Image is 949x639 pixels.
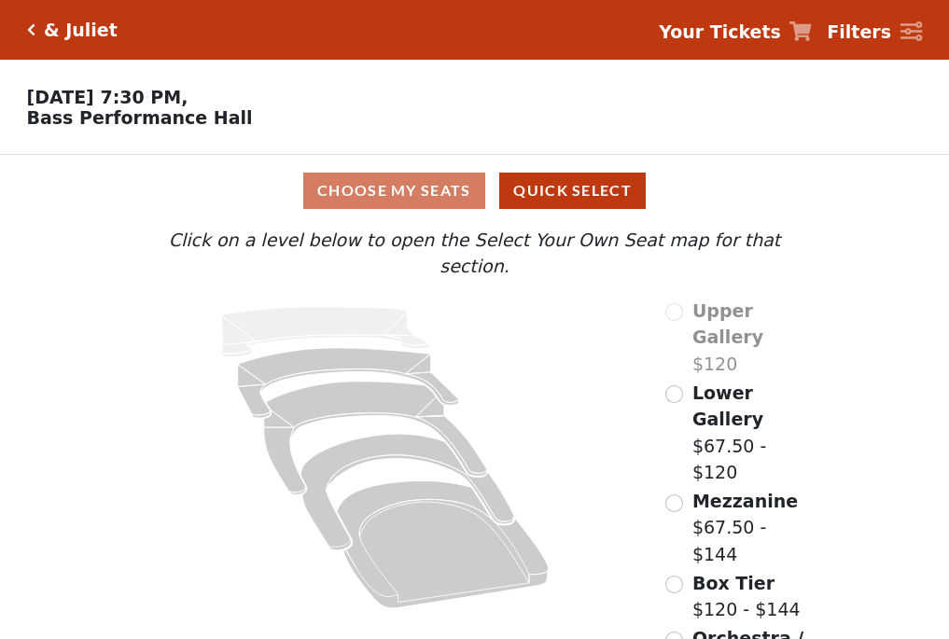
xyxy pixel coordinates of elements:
a: Click here to go back to filters [27,23,35,36]
path: Lower Gallery - Seats Available: 147 [238,348,459,418]
button: Quick Select [499,173,646,209]
span: Mezzanine [692,491,798,511]
span: Box Tier [692,573,775,593]
a: Your Tickets [659,19,812,46]
a: Filters [827,19,922,46]
path: Upper Gallery - Seats Available: 0 [222,307,431,357]
label: $67.50 - $120 [692,380,817,486]
label: $120 [692,298,817,378]
label: $120 - $144 [692,570,801,623]
strong: Filters [827,21,891,42]
p: Click on a level below to open the Select Your Own Seat map for that section. [132,227,816,280]
span: Upper Gallery [692,300,763,348]
label: $67.50 - $144 [692,488,817,568]
span: Lower Gallery [692,382,763,430]
path: Orchestra / Parterre Circle - Seats Available: 39 [338,480,550,608]
strong: Your Tickets [659,21,781,42]
h5: & Juliet [44,20,118,41]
